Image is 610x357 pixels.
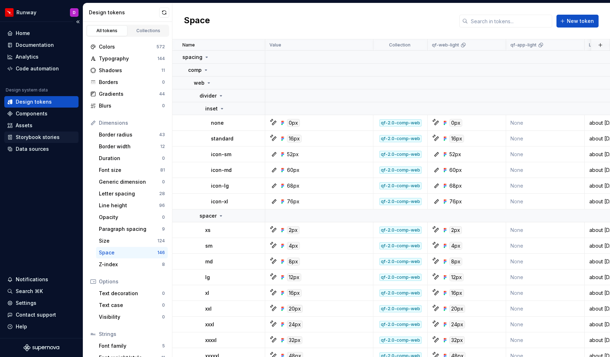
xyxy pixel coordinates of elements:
td: None [506,194,585,209]
a: Typography144 [87,53,168,64]
a: Supernova Logo [24,344,59,351]
input: Search in tokens... [468,15,552,28]
p: qf-web-light [432,42,459,48]
td: None [506,269,585,285]
div: 28 [159,191,165,197]
a: Components [4,108,79,119]
td: None [506,254,585,269]
p: xxxl [205,321,214,328]
a: Home [4,28,79,39]
p: spacing [182,54,202,61]
div: Letter spacing [99,190,159,197]
div: 76px [287,198,299,205]
p: divider [200,92,217,99]
div: 68px [449,182,462,189]
div: Font size [99,167,160,174]
a: Text decoration0 [96,288,168,299]
div: 0 [162,79,165,85]
div: Options [99,278,165,285]
div: 0px [287,119,300,127]
div: Border radius [99,131,159,138]
a: Generic dimension0 [96,176,168,188]
a: Data sources [4,143,79,155]
button: Collapse sidebar [73,17,83,27]
div: 0 [162,155,165,161]
div: Design tokens [16,98,52,105]
p: icon-md [211,167,232,174]
div: Z-index [99,261,162,268]
div: qf-2.0-comp-web [379,227,422,234]
div: qf-2.0-comp-web [379,321,422,328]
p: web [194,79,205,86]
div: 572 [156,44,165,50]
p: none [211,119,224,127]
div: 44 [159,91,165,97]
div: Analytics [16,53,39,60]
div: 24px [287,321,303,328]
p: inset [205,105,218,112]
div: 96 [159,203,165,208]
button: Help [4,321,79,332]
button: Notifications [4,274,79,285]
p: Collection [389,42,410,48]
div: Design system data [6,87,48,93]
td: None [506,162,585,178]
p: xs [205,227,211,234]
div: Typography [99,55,157,62]
div: 12px [449,273,464,281]
a: Gradients44 [87,88,168,100]
div: Colors [99,43,156,50]
div: Data sources [16,145,49,153]
a: Code automation [4,63,79,74]
div: qf-2.0-comp-web [379,119,422,127]
td: None [506,222,585,238]
td: None [506,147,585,162]
a: Blurs0 [87,100,168,111]
a: Space146 [96,247,168,258]
div: qf-2.0-comp-web [379,167,422,174]
div: 146 [157,250,165,256]
div: 4px [287,242,300,250]
div: 32px [287,336,302,344]
div: 0 [162,291,165,296]
div: D [73,10,76,15]
div: qf-2.0-comp-web [379,242,422,249]
div: Font family [99,342,162,349]
td: None [506,301,585,317]
a: Text case0 [96,299,168,311]
div: Size [99,237,157,244]
div: 20px [449,305,465,313]
p: xxxxl [205,337,217,344]
a: Storybook stories [4,132,79,143]
p: Name [182,42,195,48]
p: qf-app-light [510,42,536,48]
td: None [506,131,585,147]
p: icon-xl [211,198,228,205]
div: 2px [287,226,299,234]
div: 60px [287,167,299,174]
p: standard [211,135,233,142]
a: Borders0 [87,76,168,88]
div: qf-2.0-comp-web [379,305,422,312]
div: Home [16,30,30,37]
p: Value [269,42,281,48]
a: Line height96 [96,200,168,211]
div: 0 [162,314,165,320]
div: 24px [449,321,465,328]
a: Colors572 [87,41,168,53]
a: Opacity0 [96,212,168,223]
a: Size124 [96,235,168,247]
div: 12px [287,273,301,281]
p: xxl [205,305,212,312]
a: Border width12 [96,141,168,152]
div: 16px [287,135,302,143]
div: Text decoration [99,290,162,297]
div: Paragraph spacing [99,225,162,233]
p: comp [188,66,202,74]
div: Gradients [99,90,159,98]
div: 32px [449,336,465,344]
div: Help [16,323,27,330]
a: Paragraph spacing9 [96,223,168,235]
button: Search ⌘K [4,286,79,297]
a: Analytics [4,51,79,63]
